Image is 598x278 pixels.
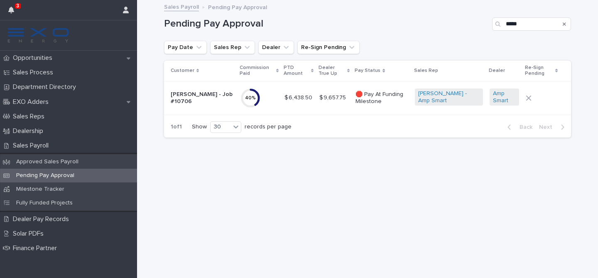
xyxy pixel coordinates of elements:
[284,93,314,101] p: $ 6,438.50
[10,69,60,76] p: Sales Process
[164,81,571,115] tr: [PERSON_NAME] - Job #1070640%$ 6,438.50$ 6,438.50 $ 9,657.75$ 9,657.75 🛑 Pay At Funding Milestone...
[10,113,51,121] p: Sales Reps
[171,66,194,75] p: Customer
[7,27,70,44] img: FKS5r6ZBThi8E5hshIGi
[164,117,189,137] p: 1 of 1
[10,158,85,165] p: Approved Sales Payroll
[258,41,294,54] button: Dealer
[16,3,19,9] p: 3
[10,127,50,135] p: Dealership
[501,123,536,131] button: Back
[10,83,83,91] p: Department Directory
[355,91,408,105] p: 🛑 Pay At Funding Milestone
[525,63,553,79] p: Re-Sign Pending
[210,41,255,54] button: Sales Rep
[240,95,260,101] div: 40 %
[164,18,489,30] h1: Pending Pay Approval
[211,123,230,131] div: 30
[192,123,207,130] p: Show
[297,41,360,54] button: Re-Sign Pending
[319,93,348,101] p: $ 9,657.75
[493,90,516,104] a: Amp Smart
[284,63,309,79] p: PTD Amount
[515,124,532,130] span: Back
[245,123,292,130] p: records per page
[418,90,480,104] a: [PERSON_NAME] - Amp Smart
[10,244,64,252] p: Finance Partner
[10,172,81,179] p: Pending Pay Approval
[536,123,571,131] button: Next
[489,66,505,75] p: Dealer
[164,41,207,54] button: Pay Date
[539,124,557,130] span: Next
[10,98,55,106] p: EXO Adders
[171,91,234,105] p: [PERSON_NAME] - Job #10706
[319,63,345,79] p: Dealer True Up
[10,230,50,238] p: Solar PDFs
[492,17,571,31] input: Search
[10,186,71,193] p: Milestone Tracker
[10,199,79,207] p: Fully Funded Projects
[10,142,55,150] p: Sales Payroll
[8,5,19,20] div: 3
[240,63,274,79] p: Commission Paid
[10,54,59,62] p: Opportunities
[414,66,438,75] p: Sales Rep
[164,2,199,11] a: Sales Payroll
[10,215,76,223] p: Dealer Pay Records
[355,66,380,75] p: Pay Status
[208,2,267,11] p: Pending Pay Approval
